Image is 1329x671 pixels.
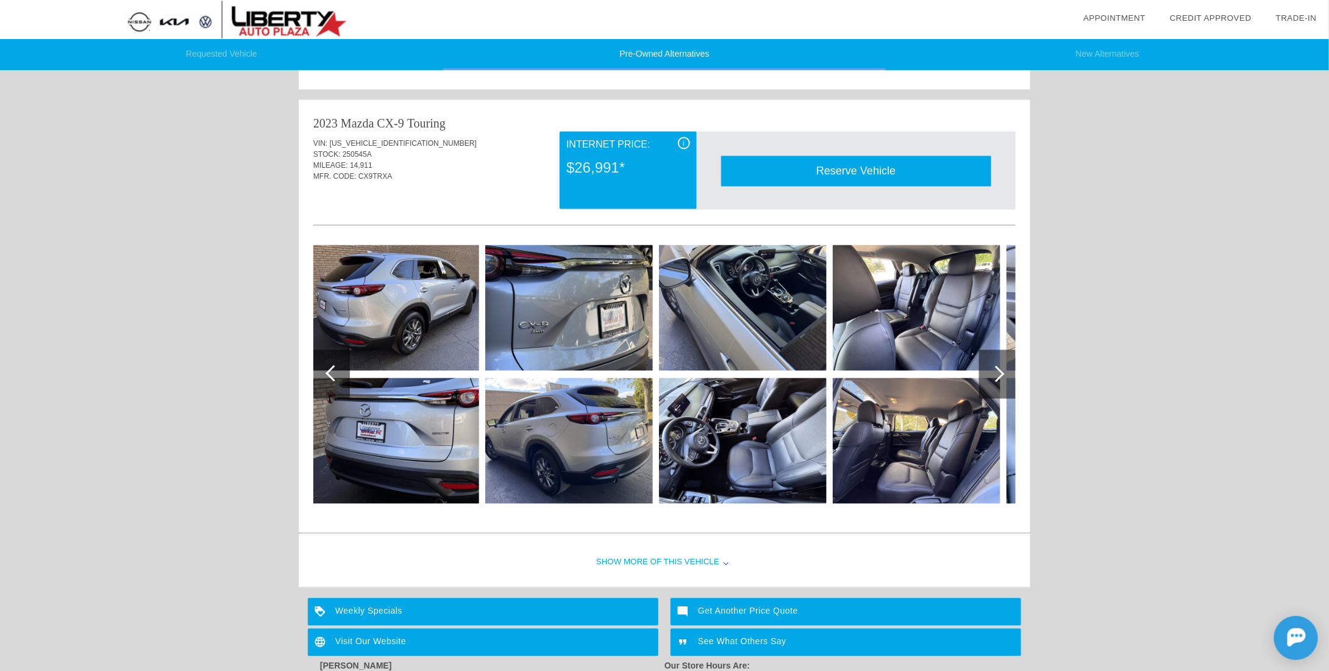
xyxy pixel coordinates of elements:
img: ic_language_white_24dp_2x.png [308,629,335,656]
a: Visit Our Website [308,629,658,656]
img: image.aspx [1007,245,1174,371]
a: Trade-In [1276,13,1317,23]
div: Internet Price: [566,137,689,152]
img: image.aspx [833,378,1000,504]
span: VIN: [313,139,327,148]
div: Reserve Vehicle [721,156,991,186]
a: Appointment [1083,13,1146,23]
img: ic_format_quote_white_24dp_2x.png [671,629,698,656]
a: See What Others Say [671,629,1021,656]
img: image.aspx [659,378,827,504]
span: MILEAGE: [313,161,348,170]
img: ic_loyalty_white_24dp_2x.png [308,598,335,626]
span: MFR. CODE: [313,172,357,181]
span: 250545A [343,150,372,159]
img: image.aspx [312,378,479,504]
div: Touring [407,115,446,132]
span: STOCK: [313,150,340,159]
span: [US_VEHICLE_IDENTIFICATION_NUMBER] [330,139,477,148]
a: Get Another Price Quote [671,598,1021,626]
div: i [678,137,690,149]
li: New Alternatives [886,39,1329,70]
li: Pre-Owned Alternatives [443,39,886,70]
img: image.aspx [659,245,827,371]
span: CX9TRXA [358,172,392,181]
img: image.aspx [312,245,479,371]
img: image.aspx [485,378,653,504]
div: $26,991* [566,152,689,184]
img: image.aspx [833,245,1000,371]
img: ic_mode_comment_white_24dp_2x.png [671,598,698,626]
img: image.aspx [485,245,653,371]
strong: Our Store Hours Are: [664,661,750,671]
a: Credit Approved [1170,13,1252,23]
iframe: Chat Assistance [1219,605,1329,671]
img: image.aspx [1007,378,1174,504]
a: Weekly Specials [308,598,658,626]
div: Quoted on [DATE] 12:49:09 PM [313,189,1016,209]
div: Show More of this Vehicle [299,539,1030,587]
div: 2023 Mazda CX-9 [313,115,404,132]
strong: [PERSON_NAME] [320,661,391,671]
span: 14,911 [350,161,372,170]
